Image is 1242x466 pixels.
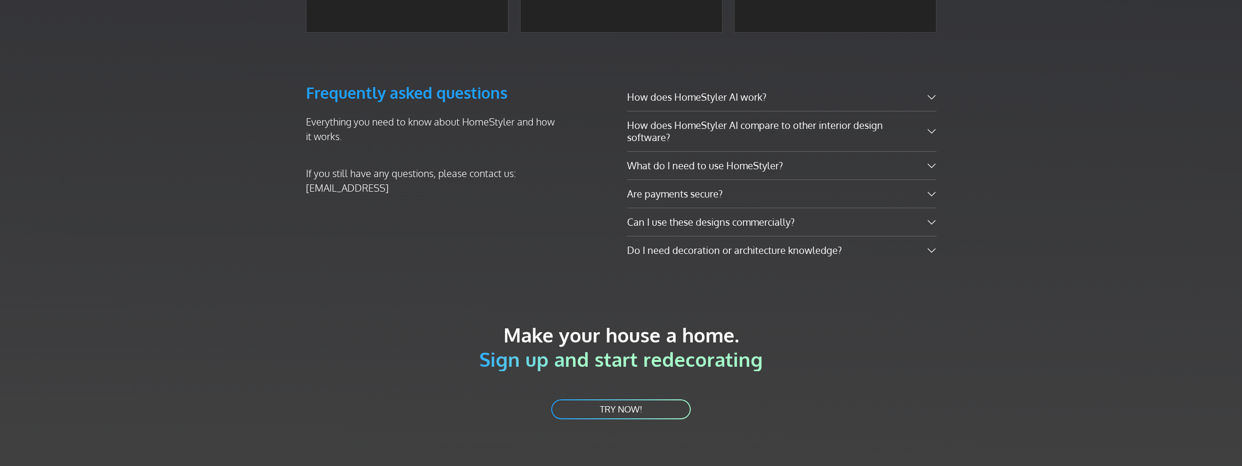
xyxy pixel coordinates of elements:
[306,323,936,371] h2: Make your house a home.
[306,83,562,103] h3: Frequently asked questions
[627,152,936,179] button: What do I need to use HomeStyler?
[627,111,936,151] button: How does HomeStyler AI compare to other interior design software?
[306,166,562,195] p: If you still have any questions, please contact us: [EMAIL_ADDRESS]
[627,83,936,111] button: How does HomeStyler AI work?
[306,114,562,143] p: Everything you need to know about HomeStyler and how it works.
[627,208,936,236] button: Can I use these designs commercially?
[627,180,936,208] button: Are payments secure?
[479,347,763,371] span: Sign up and start redecorating
[627,236,936,264] button: Do I need decoration or architecture knowledge?
[550,398,692,420] a: TRY NOW!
